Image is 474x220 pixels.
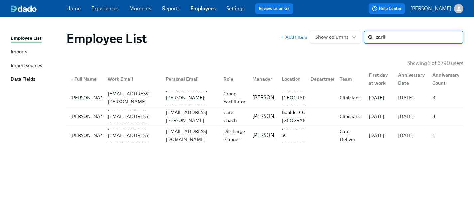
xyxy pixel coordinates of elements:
div: Team [334,72,364,86]
button: [PERSON_NAME] [410,4,463,13]
div: [EMAIL_ADDRESS][DOMAIN_NAME] [163,127,218,143]
a: Moments [129,5,151,12]
a: [PERSON_NAME][PERSON_NAME][EMAIL_ADDRESS][DOMAIN_NAME][PERSON_NAME][EMAIL_ADDRESS][PERSON_NAME][D... [66,107,463,126]
a: Review us on G2 [259,5,290,12]
div: [PERSON_NAME] [68,112,112,120]
div: Location [279,75,305,83]
a: Import sources [11,62,61,70]
div: [GEOGRAPHIC_DATA] SC [GEOGRAPHIC_DATA] [279,123,333,147]
button: Show columns [310,31,361,44]
a: Data Fields [11,75,61,84]
div: Manager [247,72,276,86]
div: 1 [430,131,462,139]
div: Work Email [105,75,160,83]
div: Care Coach [221,109,247,124]
div: [PERSON_NAME][EMAIL_ADDRESS][DOMAIN_NAME] [105,105,160,128]
div: [DATE] [395,94,427,102]
div: Department [305,72,334,86]
span: ▲ [70,78,74,81]
div: Employee List [11,35,42,43]
div: [EMAIL_ADDRESS][PERSON_NAME][DOMAIN_NAME] [163,86,218,110]
div: Imports [11,48,27,56]
span: Show columns [315,34,355,40]
button: Add filters [280,34,307,40]
div: Anniversary Count [427,72,462,86]
p: [PERSON_NAME] [252,94,294,101]
div: Anniversary Date [395,71,427,87]
div: Data Fields [11,75,35,84]
div: Boulder CO [GEOGRAPHIC_DATA] [279,109,333,124]
div: [DATE] [366,94,393,102]
div: Columbus [GEOGRAPHIC_DATA] [GEOGRAPHIC_DATA] [279,86,333,110]
input: Search by name [376,31,463,44]
div: Location [276,72,305,86]
a: Imports [11,48,61,56]
div: [DATE] [395,112,427,120]
div: 3 [430,112,462,120]
a: Experiences [91,5,119,12]
p: Showing 3 of 6790 users [407,60,463,67]
img: dado [11,5,37,12]
div: Full Name [68,75,102,83]
a: Employee List [11,35,61,43]
span: Help Center [372,5,402,12]
div: Personal Email [163,75,218,83]
a: Employees [190,5,216,12]
div: Anniversary Date [393,72,427,86]
div: 3 [430,94,462,102]
div: [PERSON_NAME] [68,131,112,139]
div: Care Deliver [337,127,364,143]
div: Import sources [11,62,42,70]
h1: Employee List [66,31,147,46]
div: Department [308,75,341,83]
div: Group Facilitator [221,90,248,106]
div: First day at work [363,72,393,86]
div: Discharge Planner [221,127,248,143]
div: [DATE] [395,131,427,139]
div: Clinicians [337,112,364,120]
a: [PERSON_NAME][PERSON_NAME][EMAIL_ADDRESS][PERSON_NAME][DOMAIN_NAME][EMAIL_ADDRESS][PERSON_NAME][D... [66,88,463,107]
a: dado [11,5,66,12]
a: [PERSON_NAME][PERSON_NAME][EMAIL_ADDRESS][DOMAIN_NAME][EMAIL_ADDRESS][DOMAIN_NAME]Discharge Plann... [66,126,463,145]
a: Home [66,5,81,12]
div: [PERSON_NAME][EMAIL_ADDRESS][DOMAIN_NAME] [105,123,160,147]
div: Role [218,72,247,86]
div: [DATE] [366,112,393,120]
div: [DATE] [366,131,393,139]
button: Help Center [369,3,405,14]
div: Personal Email [160,72,218,86]
p: [PERSON_NAME] [252,132,294,139]
div: Manager [250,75,276,83]
p: [PERSON_NAME] [252,113,294,120]
div: Anniversary Count [430,71,462,87]
div: Team [337,75,364,83]
div: ▲Full Name [68,72,102,86]
div: First day at work [366,71,393,87]
div: Clinicians [337,94,364,102]
div: Work Email [102,72,160,86]
a: Reports [162,5,180,12]
p: [PERSON_NAME] [410,5,451,12]
div: [PERSON_NAME][EMAIL_ADDRESS][PERSON_NAME][DOMAIN_NAME] [163,101,218,132]
div: [PERSON_NAME][EMAIL_ADDRESS][PERSON_NAME][DOMAIN_NAME] [105,82,160,113]
a: Settings [226,5,245,12]
div: Role [221,75,247,83]
div: [PERSON_NAME] [68,94,112,102]
button: Review us on G2 [255,3,293,14]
